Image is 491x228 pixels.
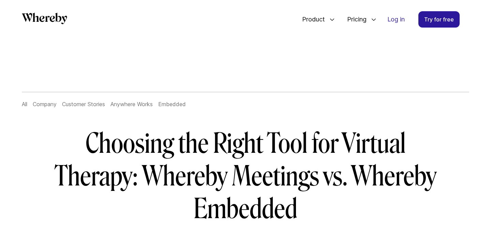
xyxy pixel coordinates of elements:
[22,13,67,24] svg: Whereby
[22,13,67,27] a: Whereby
[49,127,442,225] h1: Choosing the Right Tool for Virtual Therapy: Whereby Meetings vs. Whereby Embedded
[382,12,410,27] a: Log in
[33,101,57,108] a: Company
[110,101,153,108] a: Anywhere Works
[418,11,460,28] a: Try for free
[295,8,327,31] span: Product
[62,101,105,108] a: Customer Stories
[22,101,27,108] a: All
[158,101,186,108] a: Embedded
[340,8,368,31] span: Pricing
